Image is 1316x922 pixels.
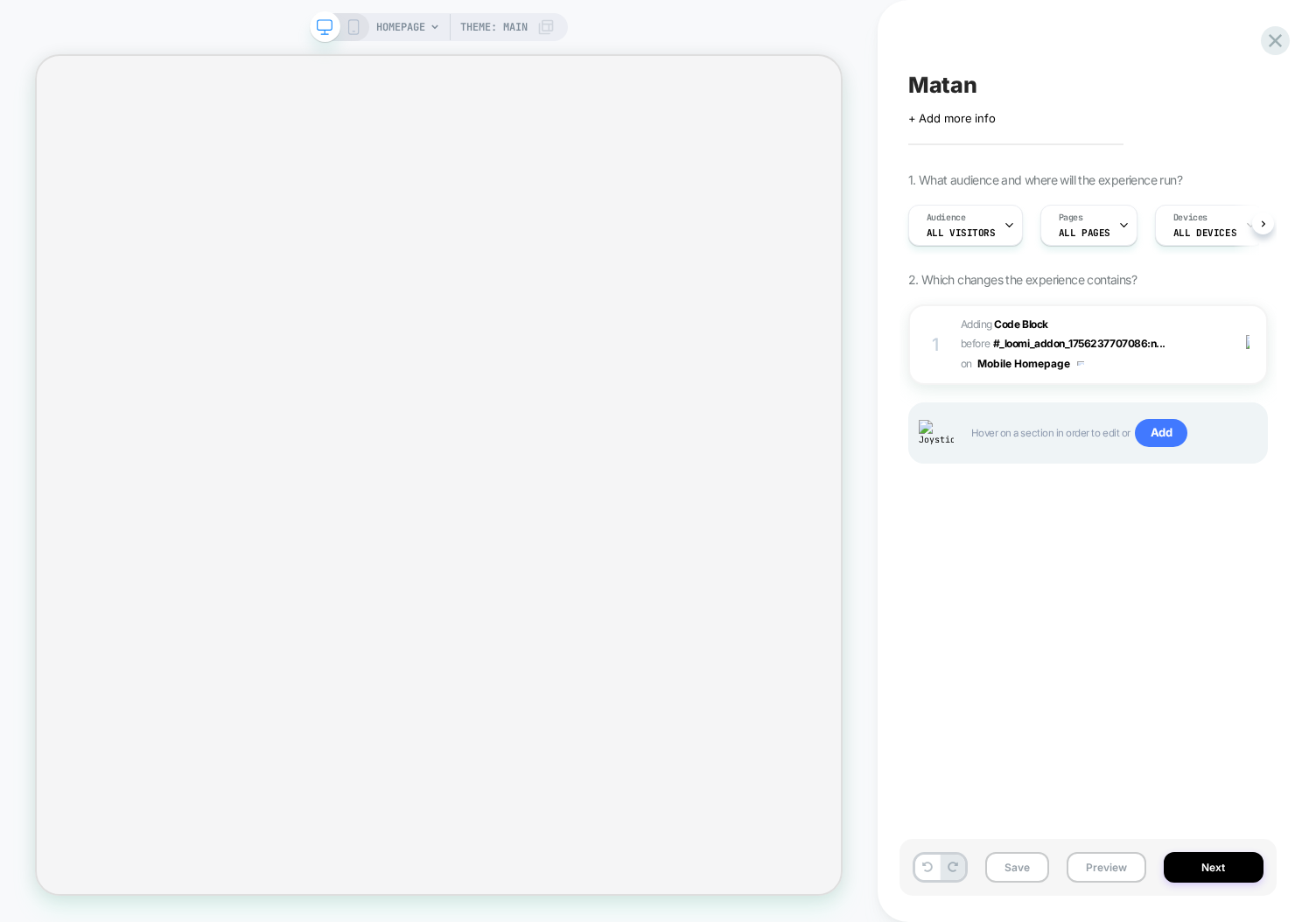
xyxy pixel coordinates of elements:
[1164,852,1263,883] button: Next
[919,420,954,447] img: Joystick
[927,329,945,360] div: 1
[977,353,1084,374] button: Mobile Homepage
[908,272,1137,287] span: 2. Which changes the experience contains?
[927,227,996,239] span: All Visitors
[908,111,996,125] span: + Add more info
[1173,212,1207,224] span: Devices
[993,337,1165,350] span: #_loomi_addon_1756237707086:n...
[1059,227,1110,239] span: ALL PAGES
[1077,361,1084,366] img: down arrow
[927,212,966,224] span: Audience
[985,852,1049,883] button: Save
[1246,335,1249,354] img: close
[1173,227,1236,239] span: ALL DEVICES
[961,337,990,350] span: BEFORE
[908,72,977,98] span: Matan
[961,354,972,374] span: on
[1135,419,1188,447] span: Add
[1059,212,1083,224] span: Pages
[376,13,425,41] span: HOMEPAGE
[1067,852,1146,883] button: Preview
[971,419,1249,447] span: Hover on a section in order to edit or
[460,13,528,41] span: Theme: MAIN
[994,318,1047,331] b: Code Block
[908,172,1182,187] span: 1. What audience and where will the experience run?
[961,318,1048,331] span: Adding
